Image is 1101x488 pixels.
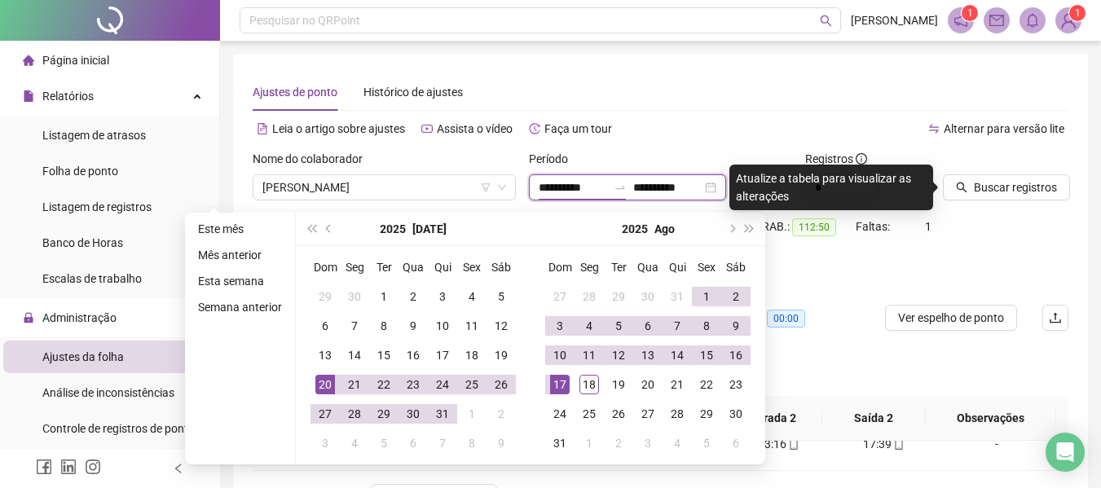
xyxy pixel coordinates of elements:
th: Ter [604,253,633,282]
span: to [614,181,627,194]
div: 16 [726,345,746,365]
span: instagram [85,459,101,475]
div: 22 [697,375,716,394]
td: 2025-07-26 [487,370,516,399]
td: 2025-09-03 [633,429,663,458]
div: 10 [550,345,570,365]
td: 2025-08-02 [487,399,516,429]
th: Seg [575,253,604,282]
span: swap-right [614,181,627,194]
div: 8 [374,316,394,336]
td: 2025-08-28 [663,399,692,429]
span: file-text [257,123,268,134]
td: 2025-08-29 [692,399,721,429]
td: 2025-07-22 [369,370,399,399]
td: 2025-07-04 [457,282,487,311]
div: 15 [374,345,394,365]
button: Buscar registros [943,174,1070,200]
div: 5 [697,433,716,453]
td: 2025-07-16 [399,341,428,370]
div: 15 [697,345,716,365]
div: 13 [315,345,335,365]
div: 9 [491,433,511,453]
td: 2025-07-05 [487,282,516,311]
td: 2025-09-05 [692,429,721,458]
label: Nome do colaborador [253,150,373,168]
span: linkedin [60,459,77,475]
div: 7 [667,316,687,336]
td: 2025-07-31 [663,282,692,311]
td: 2025-07-19 [487,341,516,370]
td: 2025-07-12 [487,311,516,341]
span: bell [1025,13,1040,28]
span: notification [953,13,968,28]
div: 23 [403,375,423,394]
td: 2025-08-02 [721,282,751,311]
span: Escalas de trabalho [42,272,142,285]
button: prev-year [320,213,338,245]
span: Buscar registros [974,178,1057,196]
span: mobile [786,438,799,450]
td: 2025-07-30 [633,282,663,311]
div: 2 [491,404,511,424]
div: 7 [345,316,364,336]
div: 28 [667,404,687,424]
td: 2025-07-25 [457,370,487,399]
td: 2025-08-27 [633,399,663,429]
div: 19 [609,375,628,394]
div: 30 [726,404,746,424]
img: 83393 [1056,8,1081,33]
td: 2025-09-06 [721,429,751,458]
td: 2025-07-20 [310,370,340,399]
div: 3 [315,433,335,453]
span: history [529,123,540,134]
div: 8 [697,316,716,336]
td: 2025-07-09 [399,311,428,341]
div: 9 [403,316,423,336]
td: 2025-09-01 [575,429,604,458]
td: 2025-08-11 [575,341,604,370]
label: Período [529,150,579,168]
span: Análise de inconsistências [42,386,174,399]
td: 2025-08-03 [545,311,575,341]
span: Faltas: [856,220,892,233]
span: 1 [1075,7,1081,19]
td: 2025-08-07 [663,311,692,341]
div: 2 [726,287,746,306]
th: Qui [663,253,692,282]
div: Atualize a tabela para visualizar as alterações [729,165,933,210]
td: 2025-07-08 [369,311,399,341]
div: 21 [667,375,687,394]
td: 2025-09-02 [604,429,633,458]
div: 20 [315,375,335,394]
div: 1 [462,404,482,424]
th: Sáb [487,253,516,282]
div: 14 [667,345,687,365]
div: 28 [579,287,599,306]
div: 2 [609,433,628,453]
div: 1 [697,287,716,306]
span: Administração [42,311,117,324]
td: 2025-07-14 [340,341,369,370]
div: 28 [345,404,364,424]
div: 6 [403,433,423,453]
td: 2025-07-02 [399,282,428,311]
div: 5 [491,287,511,306]
td: 2025-08-17 [545,370,575,399]
div: 1 [579,433,599,453]
td: 2025-07-28 [340,399,369,429]
div: 30 [638,287,658,306]
th: Entrada 2 [720,396,822,441]
div: 1 [374,287,394,306]
td: 2025-08-07 [428,429,457,458]
li: Semana anterior [192,297,288,317]
td: 2025-08-31 [545,429,575,458]
sup: 1 [962,5,978,21]
li: Esta semana [192,271,288,291]
td: 2025-08-06 [633,311,663,341]
td: 2025-07-23 [399,370,428,399]
div: 5 [609,316,628,336]
td: 2025-07-29 [369,399,399,429]
td: 2025-07-24 [428,370,457,399]
td: 2025-08-14 [663,341,692,370]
